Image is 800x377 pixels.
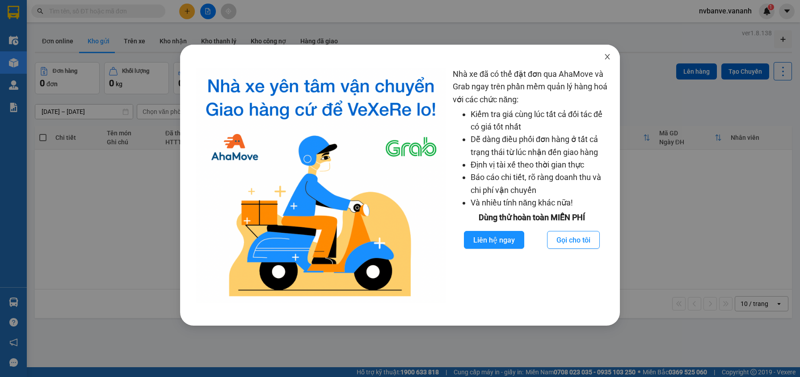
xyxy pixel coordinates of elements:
[556,235,590,246] span: Gọi cho tôi
[464,231,524,249] button: Liên hệ ngay
[604,53,611,60] span: close
[453,211,611,224] div: Dùng thử hoàn toàn MIỄN PHÍ
[471,108,611,134] li: Kiểm tra giá cùng lúc tất cả đối tác để có giá tốt nhất
[471,171,611,197] li: Báo cáo chi tiết, rõ ràng doanh thu và chi phí vận chuyển
[547,231,600,249] button: Gọi cho tôi
[471,197,611,209] li: Và nhiều tính năng khác nữa!
[471,159,611,171] li: Định vị tài xế theo thời gian thực
[471,133,611,159] li: Dễ dàng điều phối đơn hàng ở tất cả trạng thái từ lúc nhận đến giao hàng
[595,45,620,70] button: Close
[453,68,611,303] div: Nhà xe đã có thể đặt đơn qua AhaMove và Grab ngay trên phần mềm quản lý hàng hoá với các chức năng:
[196,68,446,303] img: logo
[473,235,515,246] span: Liên hệ ngay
